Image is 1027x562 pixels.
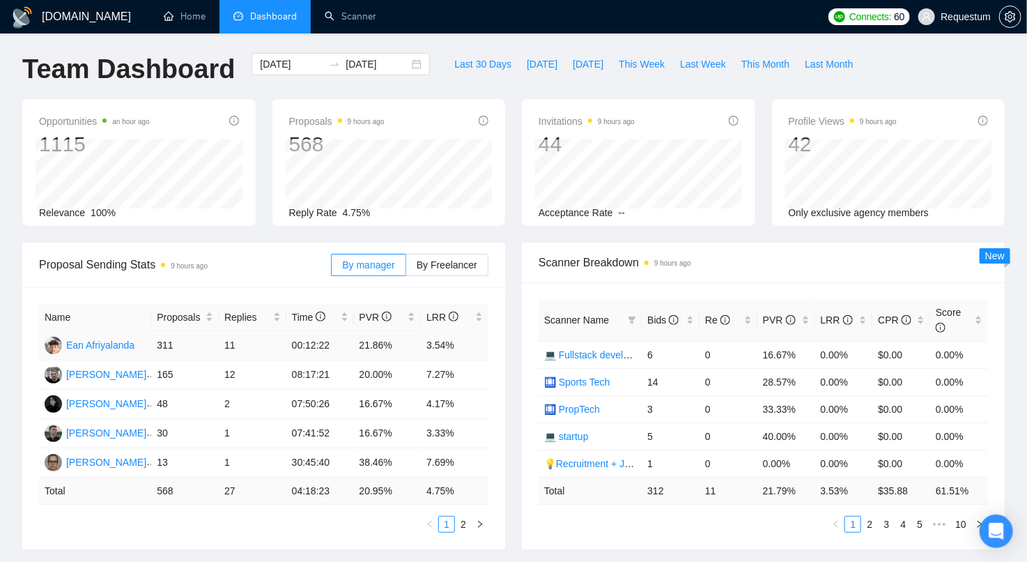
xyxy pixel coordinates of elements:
[999,6,1021,28] button: setting
[611,53,672,75] button: This Week
[219,419,286,448] td: 1
[815,423,873,450] td: 0.00%
[573,56,603,72] span: [DATE]
[447,53,519,75] button: Last 30 Days
[598,118,635,126] time: 9 hours ago
[527,56,557,72] span: [DATE]
[642,450,700,477] td: 1
[39,131,150,158] div: 1115
[930,423,988,450] td: 0.00%
[878,314,911,326] span: CPR
[66,367,146,382] div: [PERSON_NAME]
[219,360,286,390] td: 12
[346,56,409,72] input: End date
[922,12,932,22] span: user
[426,312,458,323] span: LRR
[971,516,988,533] button: right
[786,315,796,325] span: info-circle
[229,116,239,126] span: info-circle
[219,478,286,505] td: 27
[421,331,488,360] td: 3.54%
[45,425,62,442] img: AS
[539,477,642,504] td: Total
[872,450,930,477] td: $0.00
[342,259,394,271] span: By manager
[292,312,325,323] span: Time
[66,337,134,353] div: Ean Afriyalanda
[39,478,151,505] td: Total
[930,395,988,423] td: 0.00%
[928,516,950,533] span: •••
[872,368,930,395] td: $0.00
[757,450,815,477] td: 0.00%
[1000,11,1021,22] span: setting
[700,423,757,450] td: 0
[862,517,877,532] a: 2
[343,207,371,218] span: 4.75%
[985,250,1005,261] span: New
[421,390,488,419] td: 4.17%
[325,10,376,22] a: searchScanner
[757,368,815,395] td: 28.57%
[789,131,897,158] div: 42
[912,517,927,532] a: 5
[642,368,700,395] td: 14
[565,53,611,75] button: [DATE]
[879,517,894,532] a: 3
[815,341,873,368] td: 0.00%
[860,118,897,126] time: 9 hours ago
[219,390,286,419] td: 2
[439,517,454,532] a: 1
[45,368,146,379] a: VL[PERSON_NAME]
[815,368,873,395] td: 0.00%
[805,56,853,72] span: Last Month
[843,315,853,325] span: info-circle
[895,517,911,532] a: 4
[930,368,988,395] td: 0.00%
[219,448,286,478] td: 1
[672,53,734,75] button: Last Week
[902,315,911,325] span: info-circle
[832,520,840,529] span: left
[22,53,235,86] h1: Team Dashboard
[45,395,62,413] img: AK
[45,337,62,354] img: EA
[45,339,134,350] a: EAEan Afriyalanda
[815,395,873,423] td: 0.00%
[354,448,422,478] td: 38.46%
[872,423,930,450] td: $0.00
[654,259,691,267] time: 9 hours ago
[329,59,340,70] span: swap-right
[878,516,895,533] li: 3
[872,341,930,368] td: $0.00
[619,56,665,72] span: This Week
[354,419,422,448] td: 16.67%
[642,395,700,423] td: 3
[680,56,726,72] span: Last Week
[789,113,897,130] span: Profile Views
[700,450,757,477] td: 0
[828,516,844,533] button: left
[66,455,146,470] div: [PERSON_NAME]
[845,517,860,532] a: 1
[895,516,911,533] li: 4
[360,312,392,323] span: PVR
[426,520,434,529] span: left
[930,450,988,477] td: 0.00%
[821,314,853,326] span: LRR
[872,395,930,423] td: $0.00
[151,331,219,360] td: 311
[329,59,340,70] span: to
[872,477,930,504] td: $ 35.88
[219,331,286,360] td: 11
[705,314,730,326] span: Re
[233,11,243,21] span: dashboard
[797,53,860,75] button: Last Month
[421,478,488,505] td: 4.75 %
[286,360,354,390] td: 08:17:21
[354,390,422,419] td: 16.67%
[449,312,458,321] span: info-circle
[734,53,797,75] button: This Month
[316,312,325,321] span: info-circle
